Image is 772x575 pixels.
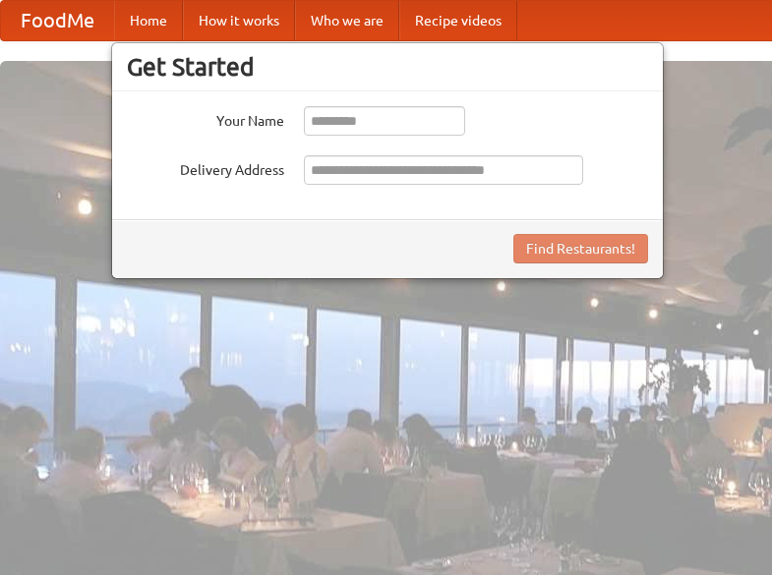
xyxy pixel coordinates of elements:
[114,1,183,40] a: Home
[127,52,648,82] h3: Get Started
[513,234,648,263] button: Find Restaurants!
[127,155,284,180] label: Delivery Address
[295,1,399,40] a: Who we are
[399,1,517,40] a: Recipe videos
[183,1,295,40] a: How it works
[1,1,114,40] a: FoodMe
[127,106,284,131] label: Your Name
